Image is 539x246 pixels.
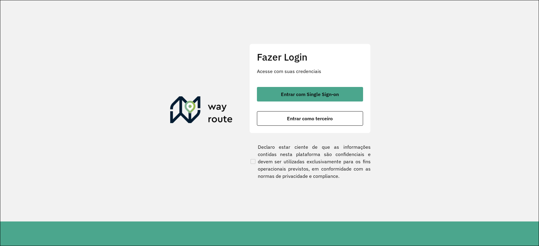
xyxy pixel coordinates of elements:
[257,111,363,126] button: button
[257,68,363,75] p: Acesse com suas credenciais
[170,96,233,125] img: Roteirizador AmbevTech
[257,87,363,101] button: button
[249,143,371,180] label: Declaro estar ciente de que as informações contidas nesta plataforma são confidenciais e devem se...
[287,116,333,121] span: Entrar como terceiro
[281,92,339,97] span: Entrar com Single Sign-on
[257,51,363,63] h2: Fazer Login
